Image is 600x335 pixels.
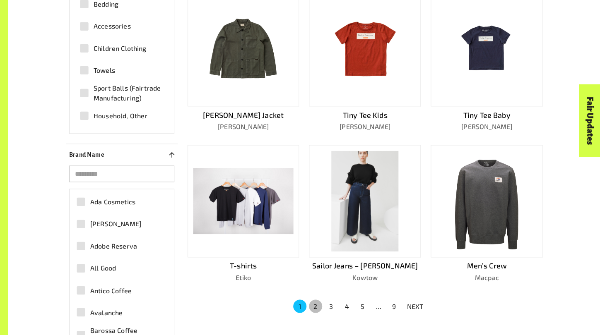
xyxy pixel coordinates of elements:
[293,299,306,313] button: page 1
[372,301,385,311] div: …
[309,299,322,313] button: Go to page 2
[431,272,542,282] p: Macpac
[309,260,421,271] p: Sailor Jeans – [PERSON_NAME]
[356,299,369,313] button: Go to page 5
[94,111,147,121] span: Household, Other
[90,219,141,229] span: [PERSON_NAME]
[309,122,421,132] p: [PERSON_NAME]
[66,147,178,162] button: Brand Name
[94,83,163,103] span: Sport Balls (Fairtrade Manufacturing)
[431,110,542,121] p: Tiny Tee Baby
[431,260,542,271] p: Men’s Crew
[188,272,299,282] p: Etiko
[69,150,105,160] p: Brand Name
[309,272,421,282] p: Kowtow
[340,299,354,313] button: Go to page 4
[188,110,299,121] p: [PERSON_NAME] Jacket
[90,241,137,251] span: Adobe Reserva
[188,122,299,132] p: [PERSON_NAME]
[94,43,147,53] span: Children Clothing
[407,301,424,311] p: NEXT
[94,133,155,143] span: Duvets and Bedding
[94,65,115,75] span: Towels
[431,122,542,132] p: [PERSON_NAME]
[431,145,542,282] a: Men’s CrewMacpac
[90,197,135,207] span: Ada Cosmetics
[90,263,116,273] span: All Good
[90,285,132,295] span: Antico Coffee
[388,299,401,313] button: Go to page 9
[90,307,123,317] span: Avalanche
[94,21,131,31] span: Accessories
[325,299,338,313] button: Go to page 3
[309,145,421,282] a: Sailor Jeans – [PERSON_NAME]Kowtow
[188,145,299,282] a: T-shirtsEtiko
[402,299,429,313] button: NEXT
[188,260,299,271] p: T-shirts
[292,299,429,313] nav: pagination navigation
[309,110,421,121] p: Tiny Tee Kids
